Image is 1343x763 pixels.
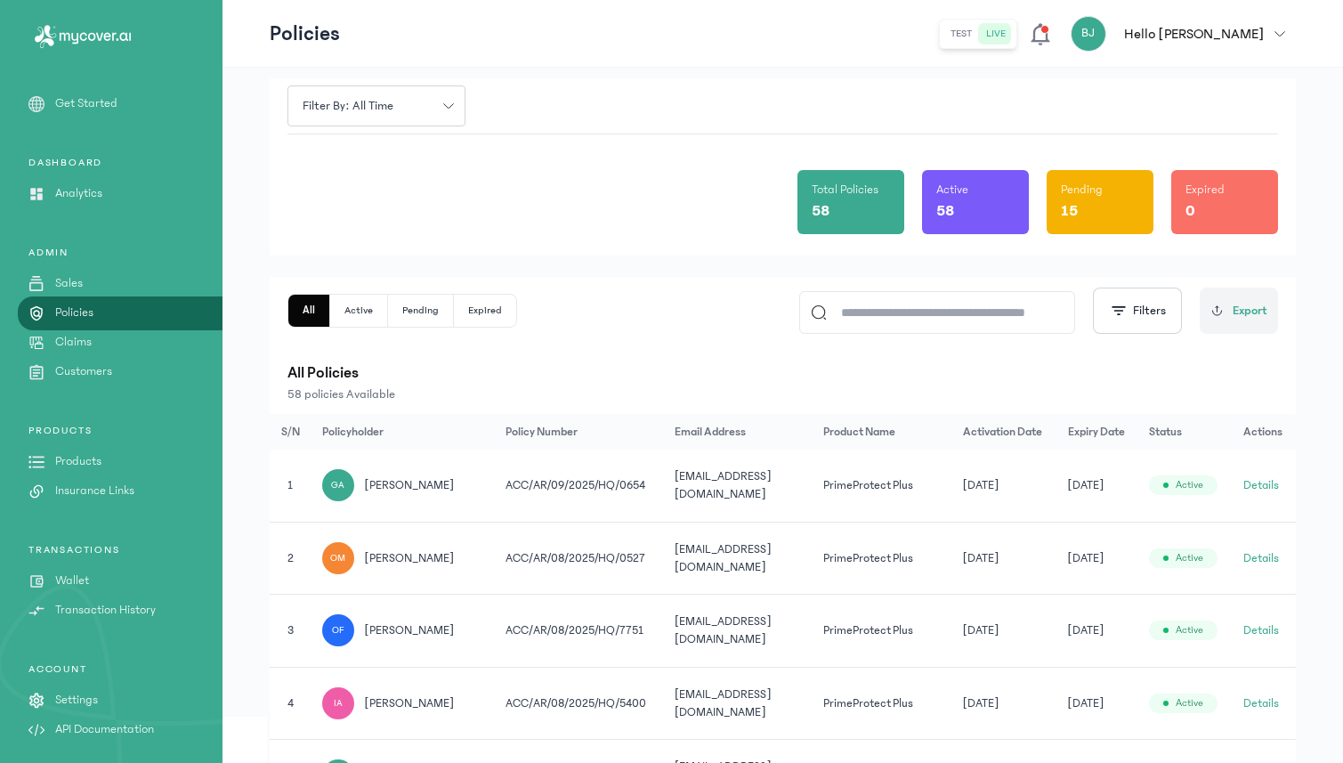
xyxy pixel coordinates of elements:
[322,469,354,501] div: GA
[1068,549,1104,567] span: [DATE]
[365,549,455,567] span: [PERSON_NAME]
[812,199,829,223] p: 58
[813,595,952,668] td: PrimeProtect Plus
[1071,16,1106,52] div: BJ
[1243,476,1279,494] button: Details
[1093,288,1182,334] button: Filters
[287,624,294,637] span: 3
[55,720,154,739] p: API Documentation
[1243,549,1279,567] button: Details
[28,28,43,43] img: logo_orange.svg
[1068,694,1104,712] span: [DATE]
[963,476,999,494] span: [DATE]
[270,20,340,48] p: Policies
[454,295,516,327] button: Expired
[55,452,101,471] p: Products
[288,295,330,327] button: All
[46,46,126,61] div: Domain: [URL]
[287,479,293,491] span: 1
[664,414,813,450] th: Email Address
[322,614,354,646] div: OF
[270,414,311,450] th: S/N
[1176,551,1203,565] span: Active
[55,572,89,590] p: Wallet
[55,333,92,352] p: Claims
[936,199,954,223] p: 58
[330,295,388,327] button: Active
[813,667,952,740] td: PrimeProtect Plus
[287,697,294,710] span: 4
[1057,414,1139,450] th: Expiry Date
[1176,478,1203,492] span: Active
[495,522,664,595] td: ACC/AR/08/2025/HQ/0527
[55,362,112,381] p: Customers
[388,295,454,327] button: Pending
[1138,414,1232,450] th: Status
[1233,414,1296,450] th: Actions
[55,691,98,710] p: Settings
[55,601,156,620] p: Transaction History
[1233,302,1267,321] span: Export
[292,97,404,116] span: Filter by: all time
[1176,696,1203,710] span: Active
[1200,288,1278,334] button: Export
[1176,623,1203,637] span: Active
[1068,621,1104,639] span: [DATE]
[813,414,952,450] th: Product Name
[1061,181,1103,199] p: Pending
[812,181,878,199] p: Total Policies
[287,361,1278,386] p: All Policies
[495,595,664,668] td: ACC/AR/08/2025/HQ/7751
[55,482,134,500] p: Insurance Links
[675,470,772,500] span: [EMAIL_ADDRESS][DOMAIN_NAME]
[495,450,664,522] td: ACC/AR/09/2025/HQ/0654
[979,23,1013,45] button: live
[365,476,455,494] span: [PERSON_NAME]
[287,552,294,564] span: 2
[675,688,772,718] span: [EMAIL_ADDRESS][DOMAIN_NAME]
[55,274,83,293] p: Sales
[55,94,117,113] p: Get Started
[1061,199,1078,223] p: 15
[55,184,102,203] p: Analytics
[813,450,952,522] td: PrimeProtect Plus
[48,103,62,118] img: tab_domain_overview_orange.svg
[322,542,354,574] div: OM
[50,28,87,43] div: v 4.0.25
[197,105,300,117] div: Keywords by Traffic
[28,46,43,61] img: website_grey.svg
[1243,621,1279,639] button: Details
[1243,694,1279,712] button: Details
[322,687,354,719] div: IA
[495,414,664,450] th: Policy Number
[287,85,465,126] button: Filter by: all time
[1185,199,1195,223] p: 0
[68,105,159,117] div: Domain Overview
[311,414,496,450] th: Policyholder
[952,414,1057,450] th: Activation Date
[1124,23,1264,45] p: Hello [PERSON_NAME]
[675,543,772,573] span: [EMAIL_ADDRESS][DOMAIN_NAME]
[365,694,455,712] span: [PERSON_NAME]
[963,694,999,712] span: [DATE]
[963,549,999,567] span: [DATE]
[495,667,664,740] td: ACC/AR/08/2025/HQ/5400
[675,615,772,645] span: [EMAIL_ADDRESS][DOMAIN_NAME]
[963,621,999,639] span: [DATE]
[365,621,455,639] span: [PERSON_NAME]
[943,23,979,45] button: test
[1185,181,1225,199] p: Expired
[813,522,952,595] td: PrimeProtect Plus
[936,181,968,199] p: Active
[55,304,93,322] p: Policies
[287,386,1278,403] p: 58 policies Available
[177,103,191,118] img: tab_keywords_by_traffic_grey.svg
[1071,16,1296,52] button: BJHello [PERSON_NAME]
[1068,476,1104,494] span: [DATE]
